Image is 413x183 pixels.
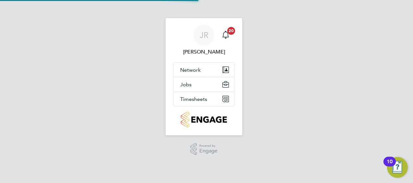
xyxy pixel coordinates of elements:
button: Open Resource Center, 10 new notifications [387,157,408,178]
nav: Main navigation [166,18,242,135]
a: Powered byEngage [190,143,218,155]
a: JR[PERSON_NAME] [173,25,234,56]
span: Network [180,67,201,73]
button: Timesheets [174,92,234,106]
img: countryside-properties-logo-retina.png [181,112,227,128]
span: Powered by [199,143,218,149]
div: 10 [387,162,393,170]
button: Jobs [174,77,234,91]
span: Engage [199,148,218,154]
span: Timesheets [180,96,207,102]
button: Network [174,63,234,77]
span: JR [200,31,208,39]
span: Jobs [180,81,192,88]
span: 20 [227,27,235,35]
a: 20 [219,25,232,45]
a: Go to home page [173,112,234,128]
span: Jamie Reynolds [173,48,234,56]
